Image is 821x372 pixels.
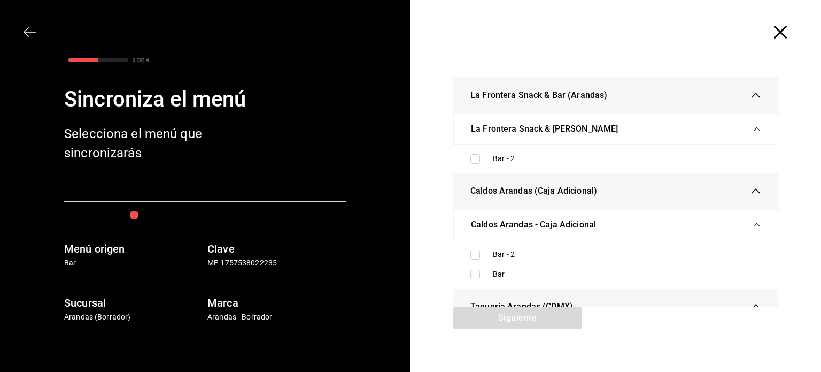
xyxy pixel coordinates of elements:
[471,123,618,135] span: La Frontera Snack & [PERSON_NAME]
[207,240,346,257] h6: Clave
[470,185,597,198] span: Caldos Arandas (Caja Adicional)
[64,83,346,116] div: Sincroniza el menú
[207,294,346,312] h6: Marca
[493,269,761,280] div: Bar
[493,153,761,164] div: Bar - 2
[133,56,149,64] div: 2 DE 4
[64,294,203,312] h6: Sucursal
[64,124,235,163] div: Selecciona el menú que sincronizarás
[64,257,203,269] p: Bar
[64,312,203,323] p: Arandas (Borrador)
[493,249,761,260] div: Bar - 2
[470,300,573,313] span: Taqueria Arandas (CDMX)
[207,312,346,323] p: Arandas - Borrador
[64,240,203,257] h6: Menú origen
[207,257,346,269] p: ME-1757538022235
[470,89,607,102] span: La Frontera Snack & Bar (Arandas)
[471,218,596,231] span: Caldos Arandas - Caja Adicional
